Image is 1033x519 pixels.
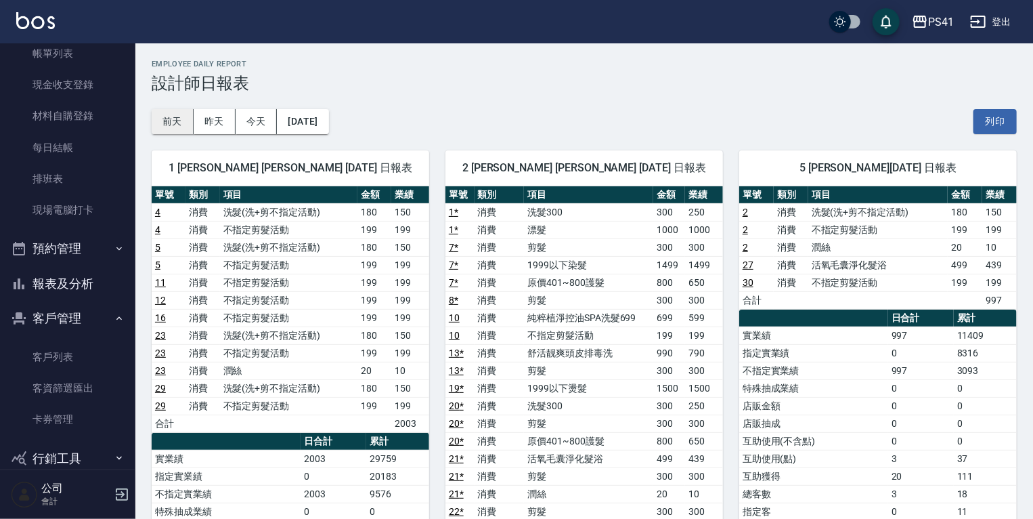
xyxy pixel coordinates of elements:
td: 0 [954,397,1017,415]
th: 金額 [948,186,982,204]
td: 300 [653,362,685,379]
th: 日合計 [888,310,954,327]
td: 180 [357,379,391,397]
td: 洗髮300 [524,203,653,221]
td: 199 [948,221,982,238]
td: 活氧毛囊淨化髮浴 [524,450,653,468]
td: 剪髮 [524,415,653,432]
td: 原價401~800護髮 [524,432,653,450]
td: 消費 [475,327,525,344]
span: 2 [PERSON_NAME] [PERSON_NAME] [DATE] 日報表 [462,161,707,175]
td: 11409 [954,327,1017,344]
td: 活氧毛囊淨化髮浴 [808,256,948,274]
td: 0 [888,379,954,397]
td: 不指定剪髮活動 [220,291,358,309]
td: 3 [888,450,954,468]
td: 1500 [653,379,685,397]
td: 指定實業績 [739,344,888,362]
a: 30 [743,277,753,288]
td: 439 [982,256,1017,274]
td: 總客數 [739,485,888,503]
td: 互助獲得 [739,468,888,485]
td: 199 [391,309,429,327]
td: 1000 [653,221,685,238]
a: 客戶列表 [5,341,130,373]
td: 199 [982,274,1017,291]
a: 排班表 [5,163,130,194]
table: a dense table [739,186,1017,310]
td: 150 [391,238,429,256]
td: 剪髮 [524,291,653,309]
td: 2003 [301,450,366,468]
td: 180 [357,203,391,221]
td: 實業績 [152,450,301,468]
td: 650 [685,432,723,450]
button: 預約管理 [5,231,130,266]
th: 項目 [808,186,948,204]
td: 剪髮 [524,238,653,256]
td: 1999以下染髮 [524,256,653,274]
td: 不指定剪髮活動 [808,221,948,238]
a: 10 [449,330,460,341]
td: 0 [888,432,954,450]
td: 消費 [185,256,219,274]
td: 消費 [185,379,219,397]
td: 199 [357,221,391,238]
td: 消費 [774,203,808,221]
td: 0 [888,344,954,362]
td: 37 [954,450,1017,468]
button: save [873,8,900,35]
td: 洗髮(洗+剪不指定活動) [808,203,948,221]
td: 消費 [185,238,219,256]
td: 300 [653,415,685,432]
td: 699 [653,309,685,327]
td: 199 [357,256,391,274]
td: 300 [653,238,685,256]
td: 2003 [301,485,366,503]
a: 2 [743,242,748,253]
td: 10 [391,362,429,379]
td: 洗髮(洗+剪不指定活動) [220,327,358,344]
a: 卡券管理 [5,404,130,435]
th: 單號 [445,186,475,204]
td: 不指定剪髮活動 [220,397,358,415]
td: 消費 [774,274,808,291]
td: 0 [888,397,954,415]
td: 300 [653,468,685,485]
td: 剪髮 [524,362,653,379]
div: PS41 [928,14,954,30]
th: 業績 [685,186,723,204]
td: 消費 [475,291,525,309]
td: 剪髮 [524,468,653,485]
td: 消費 [475,309,525,327]
td: 199 [391,256,429,274]
td: 洗髮300 [524,397,653,415]
td: 199 [982,221,1017,238]
td: 800 [653,274,685,291]
td: 10 [685,485,723,503]
th: 單號 [152,186,185,204]
td: 20 [653,485,685,503]
td: 消費 [475,432,525,450]
button: 行銷工具 [5,441,130,476]
td: 790 [685,344,723,362]
td: 300 [653,291,685,309]
td: 消費 [185,203,219,221]
th: 日合計 [301,433,366,451]
td: 1500 [685,379,723,397]
td: 不指定剪髮活動 [220,256,358,274]
td: 洗髮(洗+剪不指定活動) [220,379,358,397]
td: 250 [685,397,723,415]
img: Logo [16,12,55,29]
td: 不指定剪髮活動 [808,274,948,291]
td: 店販抽成 [739,415,888,432]
a: 23 [155,330,166,341]
td: 20 [888,468,954,485]
td: 650 [685,274,723,291]
button: PS41 [906,8,959,36]
th: 項目 [220,186,358,204]
td: 199 [391,221,429,238]
td: 0 [954,432,1017,450]
td: 300 [653,397,685,415]
td: 180 [357,238,391,256]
